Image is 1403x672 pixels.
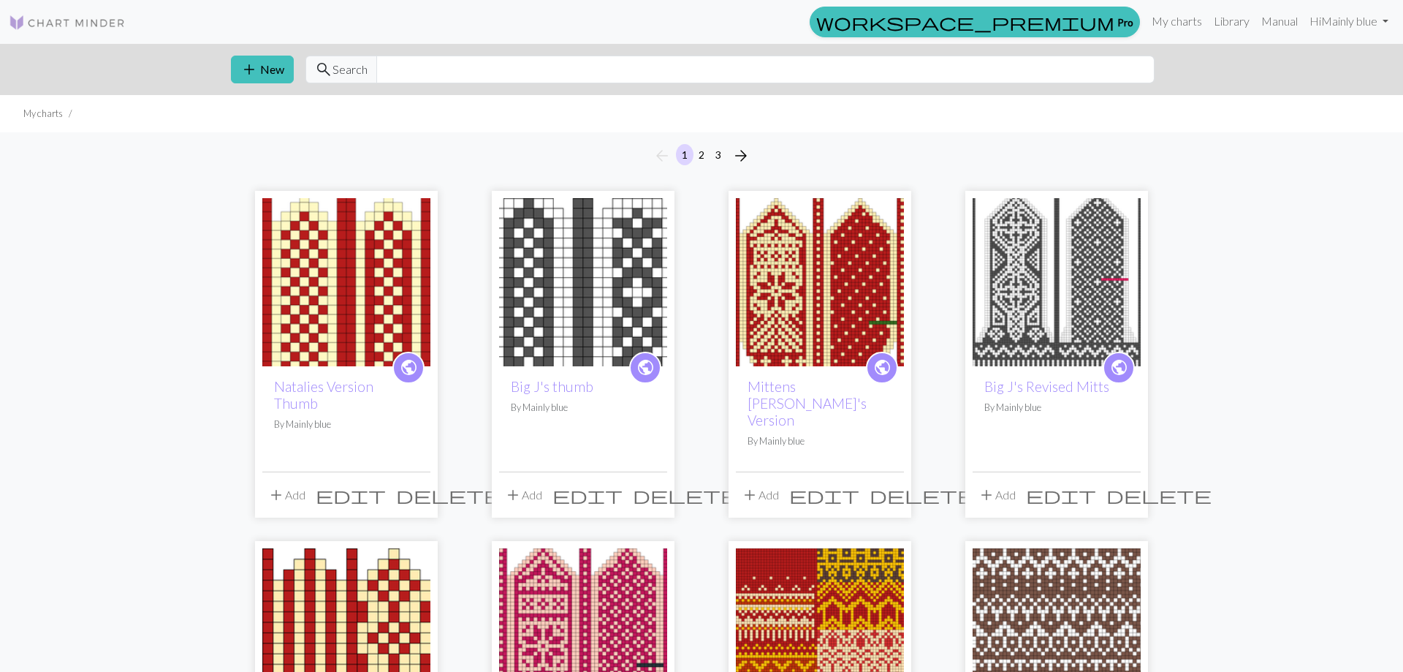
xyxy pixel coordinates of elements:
span: delete [396,485,501,505]
span: public [1110,356,1128,379]
button: 3 [710,144,727,165]
a: HiMainly blue [1304,7,1394,36]
img: Natalies Version Thumb [262,198,430,366]
a: Library [1208,7,1255,36]
p: By Mainly blue [274,418,419,431]
button: New [231,56,294,83]
p: By Mainly blue [511,401,655,415]
a: Natalie's Mitten Thumb [262,624,430,638]
a: public [1103,352,1135,384]
span: add [267,485,285,505]
a: Big J's thumb [511,378,593,395]
a: Big J's Revised Mitts [984,378,1109,395]
i: Edit [316,486,386,504]
img: Big J's thumb [499,198,667,366]
a: Karlakowl [973,624,1141,638]
button: 1 [676,144,693,165]
a: My charts [1146,7,1208,36]
a: Natalies Version Thumb [274,378,373,412]
p: By Mainly blue [984,401,1129,415]
span: add [504,485,522,505]
a: public [629,352,661,384]
p: By Mainly blue [748,434,892,448]
span: edit [789,485,859,505]
img: Mittens Natalie's Version [736,198,904,366]
a: public [866,352,898,384]
i: public [400,353,418,382]
span: Search [332,61,368,78]
button: Delete [1101,481,1217,509]
span: public [873,356,891,379]
a: Mittens [PERSON_NAME]'s Version [748,378,867,429]
i: public [636,353,655,382]
button: Delete [391,481,506,509]
i: Edit [552,486,623,504]
a: Natalie's Mittens [499,624,667,638]
a: Natalies Version Thumb [262,273,430,287]
span: add [741,485,758,505]
i: Edit [1026,486,1096,504]
span: delete [1106,485,1212,505]
span: public [400,356,418,379]
button: Add [973,481,1021,509]
button: Add [499,481,547,509]
span: arrow_forward [732,146,750,166]
span: edit [1026,485,1096,505]
button: Edit [1021,481,1101,509]
button: Add [262,481,311,509]
a: Pro [810,7,1140,37]
a: Big J's thumb [499,273,667,287]
i: public [873,353,891,382]
span: delete [633,485,738,505]
img: Big J's Revised Mitts [973,198,1141,366]
span: add [240,59,258,80]
span: workspace_premium [816,12,1114,32]
button: 2 [693,144,710,165]
button: Edit [311,481,391,509]
a: Mittens Natalie's Version [736,273,904,287]
a: Big J's Revised Mitts [973,273,1141,287]
button: Edit [784,481,864,509]
i: public [1110,353,1128,382]
a: Flyggrant Violsjun [736,624,904,638]
button: Edit [547,481,628,509]
i: Next [732,147,750,165]
img: Logo [9,14,126,31]
i: Edit [789,486,859,504]
button: Delete [864,481,980,509]
span: edit [552,485,623,505]
li: My charts [23,107,63,121]
span: delete [870,485,975,505]
span: edit [316,485,386,505]
span: search [315,59,332,80]
button: Add [736,481,784,509]
a: public [392,352,425,384]
button: Delete [628,481,743,509]
button: Next [726,144,756,167]
span: add [978,485,995,505]
span: public [636,356,655,379]
nav: Page navigation [647,144,756,167]
a: Manual [1255,7,1304,36]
